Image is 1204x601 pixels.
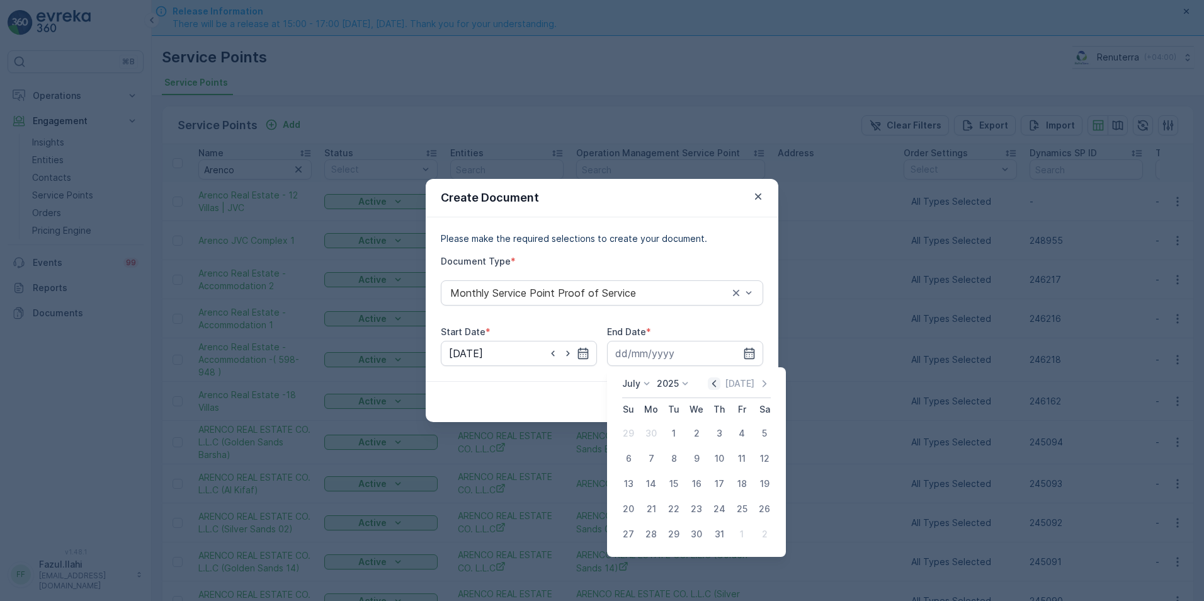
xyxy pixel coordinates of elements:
[708,398,730,421] th: Thursday
[640,398,662,421] th: Monday
[664,449,684,469] div: 8
[641,524,661,544] div: 28
[754,499,775,519] div: 26
[709,449,729,469] div: 10
[686,524,707,544] div: 30
[754,423,775,444] div: 5
[686,423,707,444] div: 2
[686,449,707,469] div: 9
[709,474,729,494] div: 17
[725,377,754,390] p: [DATE]
[618,524,639,544] div: 27
[607,326,646,337] label: End Date
[618,499,639,519] div: 20
[664,423,684,444] div: 1
[617,398,640,421] th: Sunday
[754,449,775,469] div: 12
[441,189,539,207] p: Create Document
[754,474,775,494] div: 19
[607,341,763,366] input: dd/mm/yyyy
[732,423,752,444] div: 4
[664,499,684,519] div: 22
[662,398,685,421] th: Tuesday
[685,398,708,421] th: Wednesday
[732,499,752,519] div: 25
[664,524,684,544] div: 29
[732,524,752,544] div: 1
[441,232,763,245] p: Please make the required selections to create your document.
[618,423,639,444] div: 29
[641,499,661,519] div: 21
[709,499,729,519] div: 24
[441,326,486,337] label: Start Date
[732,449,752,469] div: 11
[618,474,639,494] div: 13
[641,474,661,494] div: 14
[709,423,729,444] div: 3
[753,398,776,421] th: Saturday
[730,398,753,421] th: Friday
[664,474,684,494] div: 15
[441,256,511,266] label: Document Type
[754,524,775,544] div: 2
[709,524,729,544] div: 31
[686,499,707,519] div: 23
[732,474,752,494] div: 18
[686,474,707,494] div: 16
[641,423,661,444] div: 30
[641,449,661,469] div: 7
[618,449,639,469] div: 6
[657,377,679,390] p: 2025
[622,377,640,390] p: July
[441,341,597,366] input: dd/mm/yyyy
